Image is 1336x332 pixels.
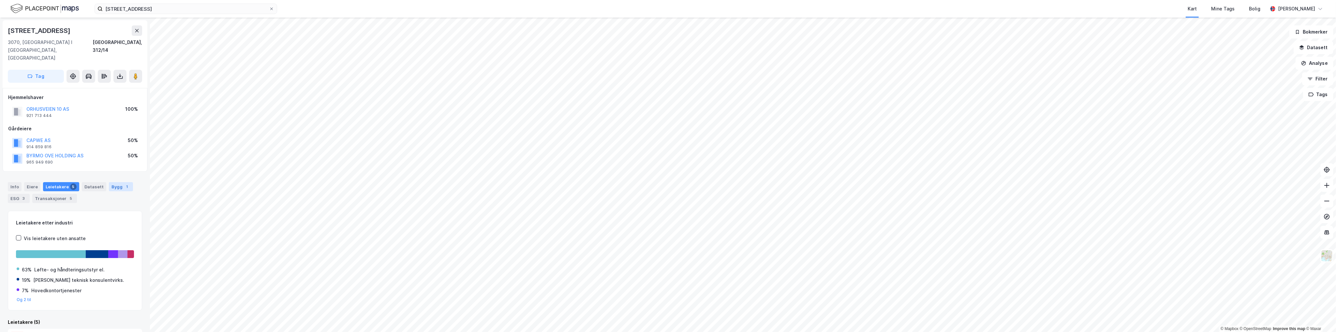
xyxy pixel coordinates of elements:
[70,183,77,190] div: 5
[8,70,64,83] button: Tag
[22,287,29,295] div: 7%
[16,219,134,227] div: Leietakere etter industri
[1302,72,1333,85] button: Filter
[8,318,142,326] div: Leietakere (5)
[8,125,142,133] div: Gårdeiere
[10,3,79,14] img: logo.f888ab2527a4732fd821a326f86c7f29.svg
[93,38,142,62] div: [GEOGRAPHIC_DATA], 312/14
[1321,250,1333,262] img: Z
[17,297,31,302] button: Og 2 til
[1240,326,1271,331] a: OpenStreetMap
[22,266,32,274] div: 63%
[68,195,74,202] div: 5
[32,194,77,203] div: Transaksjoner
[43,182,79,191] div: Leietakere
[34,266,105,274] div: Løfte- og håndteringsutstyr el.
[31,287,82,295] div: Hovedkontortjenester
[26,160,53,165] div: 965 949 690
[26,144,52,150] div: 914 859 816
[128,152,138,160] div: 50%
[8,25,72,36] div: [STREET_ADDRESS]
[8,38,93,62] div: 3070, [GEOGRAPHIC_DATA] I [GEOGRAPHIC_DATA], [GEOGRAPHIC_DATA]
[103,4,269,14] input: Søk på adresse, matrikkel, gårdeiere, leietakere eller personer
[128,137,138,144] div: 50%
[125,105,138,113] div: 100%
[1249,5,1260,13] div: Bolig
[1278,5,1315,13] div: [PERSON_NAME]
[124,183,130,190] div: 1
[1273,326,1305,331] a: Improve this map
[24,182,40,191] div: Eiere
[1211,5,1235,13] div: Mine Tags
[22,276,31,284] div: 19%
[1294,41,1333,54] button: Datasett
[1303,88,1333,101] button: Tags
[82,182,106,191] div: Datasett
[1188,5,1197,13] div: Kart
[8,182,22,191] div: Info
[1296,57,1333,70] button: Analyse
[1221,326,1239,331] a: Mapbox
[24,235,86,242] div: Vis leietakere uten ansatte
[1289,25,1333,38] button: Bokmerker
[1303,301,1336,332] iframe: Chat Widget
[26,113,52,118] div: 921 713 444
[33,276,124,284] div: [PERSON_NAME] teknisk konsulentvirks.
[21,195,27,202] div: 3
[109,182,133,191] div: Bygg
[8,94,142,101] div: Hjemmelshaver
[8,194,30,203] div: ESG
[1303,301,1336,332] div: Kontrollprogram for chat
